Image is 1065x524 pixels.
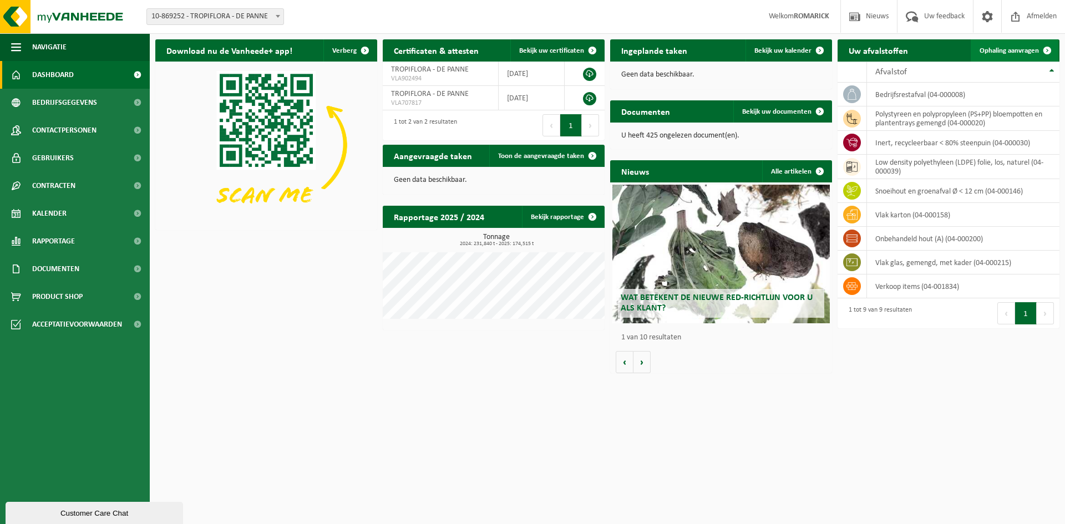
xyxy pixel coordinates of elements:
[867,83,1059,106] td: bedrijfsrestafval (04-000008)
[582,114,599,136] button: Next
[32,116,97,144] span: Contactpersonen
[745,39,831,62] a: Bekijk uw kalender
[391,99,490,108] span: VLA707817
[499,62,564,86] td: [DATE]
[633,351,651,373] button: Volgende
[155,39,303,61] h2: Download nu de Vanheede+ app!
[867,131,1059,155] td: inert, recycleerbaar < 80% steenpuin (04-000030)
[394,176,594,184] p: Geen data beschikbaar.
[621,132,821,140] p: U heeft 425 ongelezen document(en).
[489,145,603,167] a: Toon de aangevraagde taken
[32,89,97,116] span: Bedrijfsgegevens
[867,179,1059,203] td: snoeihout en groenafval Ø < 12 cm (04-000146)
[867,227,1059,251] td: onbehandeld hout (A) (04-000200)
[146,8,284,25] span: 10-869252 - TROPIFLORA - DE PANNE
[32,144,74,172] span: Gebruikers
[499,86,564,110] td: [DATE]
[155,62,377,228] img: Download de VHEPlus App
[1015,302,1037,324] button: 1
[388,113,457,138] div: 1 tot 2 van 2 resultaten
[498,152,584,160] span: Toon de aangevraagde taken
[323,39,376,62] button: Verberg
[32,61,74,89] span: Dashboard
[32,33,67,61] span: Navigatie
[621,71,821,79] p: Geen data beschikbaar.
[867,203,1059,227] td: vlak karton (04-000158)
[147,9,283,24] span: 10-869252 - TROPIFLORA - DE PANNE
[510,39,603,62] a: Bekijk uw certificaten
[32,200,67,227] span: Kalender
[332,47,357,54] span: Verberg
[997,302,1015,324] button: Previous
[6,500,185,524] iframe: chat widget
[610,100,681,122] h2: Documenten
[32,172,75,200] span: Contracten
[610,39,698,61] h2: Ingeplande taken
[391,65,469,74] span: TROPIFLORA - DE PANNE
[610,160,660,182] h2: Nieuws
[838,39,919,61] h2: Uw afvalstoffen
[383,145,483,166] h2: Aangevraagde taken
[971,39,1058,62] a: Ophaling aanvragen
[762,160,831,182] a: Alle artikelen
[867,274,1059,298] td: verkoop items (04-001834)
[388,241,605,247] span: 2024: 231,840 t - 2025: 174,515 t
[391,74,490,83] span: VLA902494
[519,47,584,54] span: Bekijk uw certificaten
[522,206,603,228] a: Bekijk rapportage
[867,106,1059,131] td: polystyreen en polypropyleen (PS+PP) bloempotten en plantentrays gemengd (04-000020)
[867,251,1059,274] td: vlak glas, gemengd, met kader (04-000215)
[867,155,1059,179] td: low density polyethyleen (LDPE) folie, los, naturel (04-000039)
[383,39,490,61] h2: Certificaten & attesten
[383,206,495,227] h2: Rapportage 2025 / 2024
[754,47,812,54] span: Bekijk uw kalender
[32,255,79,283] span: Documenten
[621,334,826,342] p: 1 van 10 resultaten
[560,114,582,136] button: 1
[875,68,907,77] span: Afvalstof
[32,227,75,255] span: Rapportage
[542,114,560,136] button: Previous
[1037,302,1054,324] button: Next
[391,90,469,98] span: TROPIFLORA - DE PANNE
[32,283,83,311] span: Product Shop
[794,12,829,21] strong: ROMARICK
[980,47,1039,54] span: Ophaling aanvragen
[742,108,812,115] span: Bekijk uw documenten
[616,351,633,373] button: Vorige
[612,185,830,323] a: Wat betekent de nieuwe RED-richtlijn voor u als klant?
[32,311,122,338] span: Acceptatievoorwaarden
[733,100,831,123] a: Bekijk uw documenten
[843,301,912,325] div: 1 tot 9 van 9 resultaten
[388,233,605,247] h3: Tonnage
[621,293,813,313] span: Wat betekent de nieuwe RED-richtlijn voor u als klant?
